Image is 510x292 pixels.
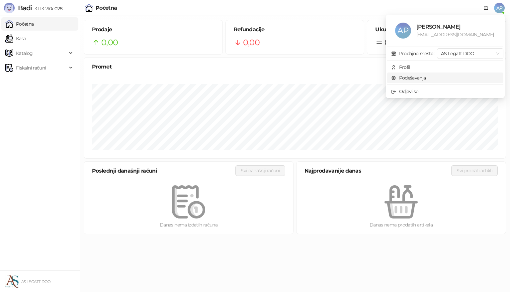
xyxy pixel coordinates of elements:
[234,26,356,34] h5: Refundacije
[5,32,26,45] a: Kasa
[304,167,451,175] div: Najprodavanije danas
[5,275,19,288] img: 64x64-companyLogo-72287c4f-3f5d-4d5a-b9e9-9639047b5d81.jpeg
[235,165,285,176] button: Svi današnji računi
[399,64,410,71] div: Profil
[5,17,34,31] a: Početna
[92,63,498,71] div: Promet
[451,165,498,176] button: Svi prodati artikli
[441,49,499,59] span: AS Legatt DOO
[21,279,51,284] small: AS LEGATT DOO
[375,26,498,34] h5: Ukupno
[16,47,33,60] span: Katalog
[18,4,32,12] span: Badi
[96,5,117,11] div: Početna
[16,61,46,74] span: Fiskalni računi
[384,36,401,49] span: 0,00
[92,167,235,175] div: Poslednji današnji računi
[395,23,411,39] span: AP
[95,221,283,228] div: Danas nema izdatih računa
[92,26,214,34] h5: Prodaje
[32,6,62,12] span: 3.11.3-710c028
[243,36,260,49] span: 0,00
[399,88,418,95] div: Odjavi se
[416,23,495,31] div: [PERSON_NAME]
[101,36,118,49] span: 0,00
[399,50,434,57] div: Prodajno mesto:
[391,75,426,81] a: Podešavanja
[481,3,491,13] a: Dokumentacija
[416,31,495,38] div: [EMAIL_ADDRESS][DOMAIN_NAME]
[494,3,505,13] span: AP
[307,221,495,228] div: Danas nema prodatih artikala
[4,3,15,13] img: Logo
